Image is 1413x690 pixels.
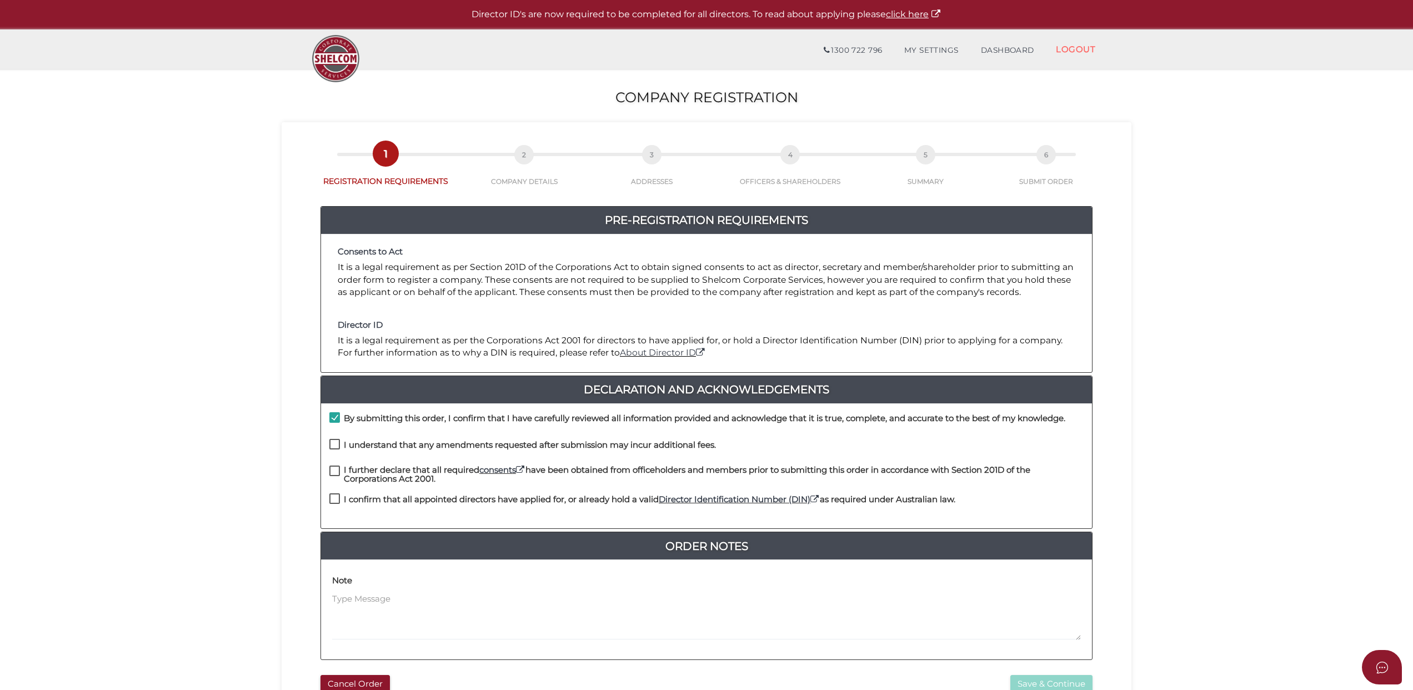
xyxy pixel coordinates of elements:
a: Pre-Registration Requirements [321,211,1092,229]
h4: Director ID [338,321,1075,330]
a: About Director ID [620,347,706,358]
h4: I further declare that all required have been obtained from officeholders and members prior to su... [344,466,1084,484]
p: It is a legal requirement as per the Corporations Act 2001 for directors to have applied for, or ... [338,334,1075,359]
a: 5SUMMARY [864,157,989,186]
a: click here [886,9,941,19]
h4: By submitting this order, I confirm that I have carefully reviewed all information provided and a... [344,414,1065,423]
a: 2COMPANY DETAILS [462,157,587,186]
h4: Note [332,576,352,586]
span: 6 [1036,145,1056,164]
h4: Consents to Act [338,247,1075,257]
h4: I understand that any amendments requested after submission may incur additional fees. [344,441,716,450]
h4: I confirm that all appointed directors have applied for, or already hold a valid as required unde... [344,495,955,504]
a: MY SETTINGS [893,39,970,62]
a: 4OFFICERS & SHAREHOLDERS [717,157,864,186]
a: Declaration And Acknowledgements [321,381,1092,398]
img: Logo [307,29,365,88]
span: 2 [514,145,534,164]
a: DASHBOARD [970,39,1045,62]
span: 5 [916,145,935,164]
a: LOGOUT [1045,38,1106,61]
p: It is a legal requirement as per Section 201D of the Corporations Act to obtain signed consents t... [338,261,1075,298]
a: consents [479,464,525,475]
a: Director Identification Number (DIN) [659,494,820,504]
span: 4 [780,145,800,164]
a: 1300 722 796 [813,39,893,62]
a: 6SUBMIT ORDER [988,157,1104,186]
a: 3ADDRESSES [587,157,717,186]
a: Order Notes [321,537,1092,555]
p: Director ID's are now required to be completed for all directors. To read about applying please [28,8,1385,21]
span: 3 [642,145,662,164]
button: Open asap [1362,650,1402,684]
a: 1REGISTRATION REQUIREMENTS [309,156,462,187]
span: 1 [376,144,395,163]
